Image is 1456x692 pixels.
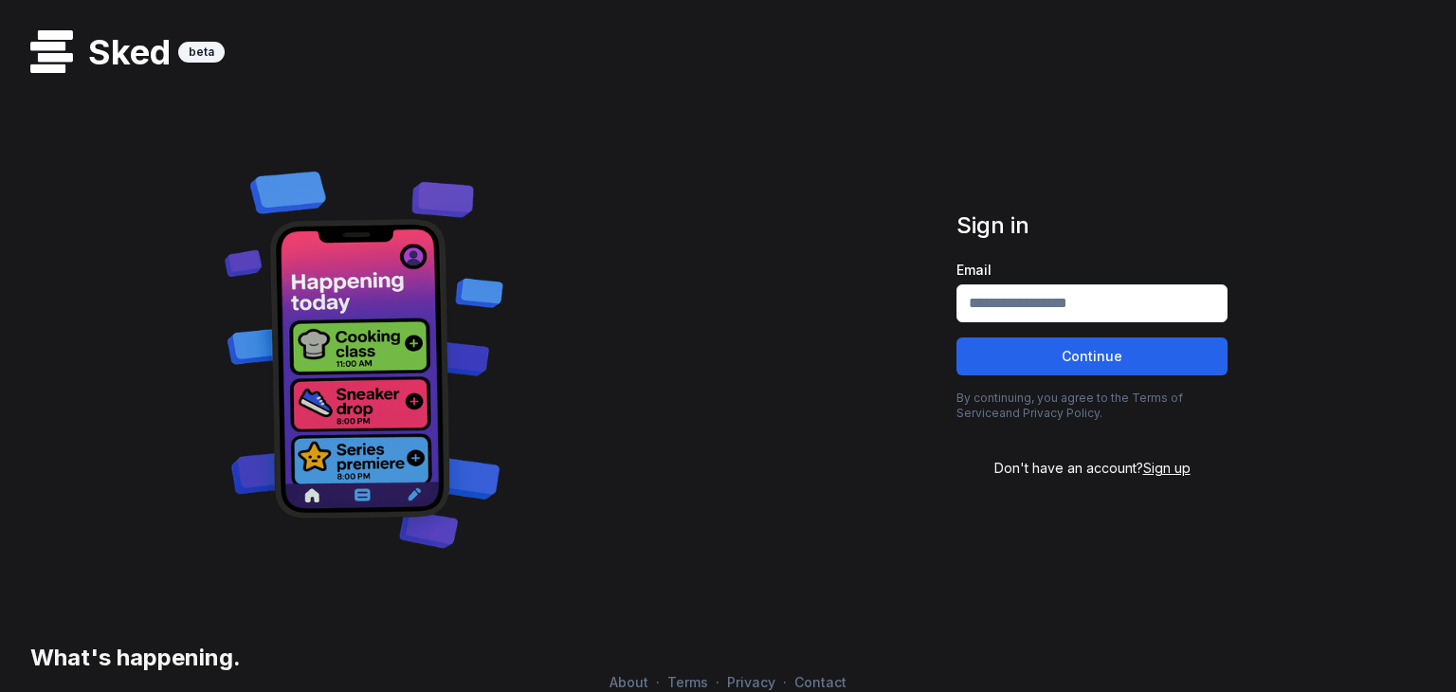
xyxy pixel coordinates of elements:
h1: Sign in [956,210,1228,241]
img: logo [30,30,73,73]
a: Privacy [719,674,783,690]
a: Privacy Policy [1023,406,1100,420]
label: Email [956,264,1228,277]
a: Terms of Service [956,391,1183,420]
h3: What's happening. [23,643,241,673]
div: Don't have an account? [956,459,1228,478]
span: Sign up [1143,460,1191,476]
a: Contact [787,674,854,690]
div: beta [178,42,225,63]
button: Continue [956,337,1228,375]
a: About [602,674,656,690]
p: By continuing, you agree to the and . [956,391,1228,421]
a: Terms [660,674,716,690]
img: Decorative [215,150,514,565]
h1: Sked [73,33,178,71]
